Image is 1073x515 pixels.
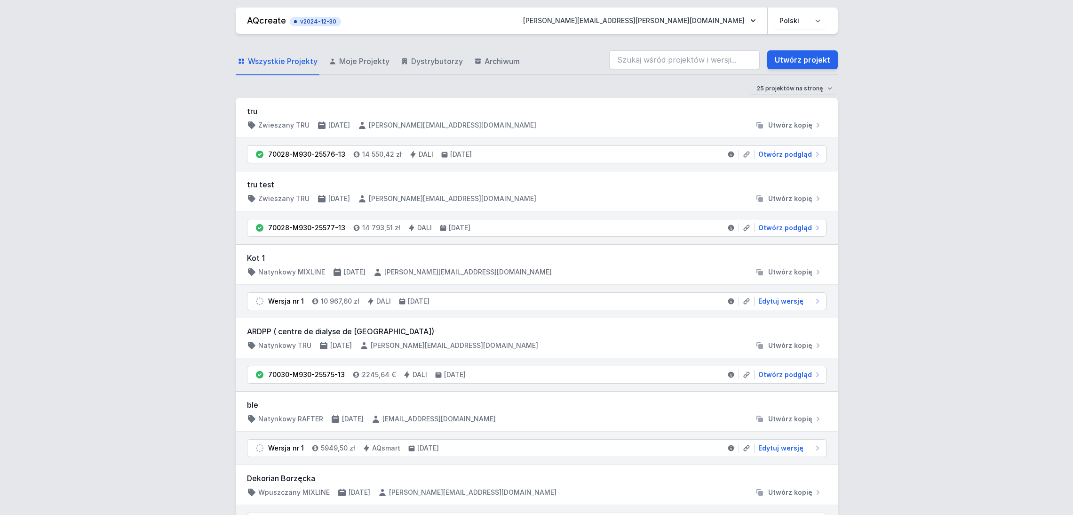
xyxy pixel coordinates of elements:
h4: [DATE] [328,121,350,130]
button: Utwórz kopię [751,488,827,497]
h4: DALI [413,370,427,379]
button: [PERSON_NAME][EMAIL_ADDRESS][PERSON_NAME][DOMAIN_NAME] [516,12,763,29]
div: 70028-M930-25577-13 [268,223,345,233]
h4: 14 793,51 zł [362,223,400,233]
h4: [DATE] [328,194,350,203]
h4: [PERSON_NAME][EMAIL_ADDRESS][DOMAIN_NAME] [369,194,536,203]
button: Utwórz kopię [751,414,827,424]
span: Utwórz kopię [768,194,812,203]
h4: [DATE] [344,267,366,277]
select: Wybierz język [774,12,827,29]
h4: Zwieszany TRU [258,194,310,203]
h4: DALI [419,150,433,159]
span: Otwórz podgląd [758,370,812,379]
span: Moje Projekty [339,56,389,67]
a: Wszystkie Projekty [236,48,319,75]
span: Utwórz kopię [768,488,812,497]
h4: Wpuszczany MIXLINE [258,488,330,497]
span: v2024-12-30 [294,18,336,25]
h3: ARDPP ( centre de dialyse de [GEOGRAPHIC_DATA]) [247,326,827,337]
button: v2024-12-30 [290,15,341,26]
h4: 14 550,42 zł [362,150,402,159]
img: draft.svg [255,443,264,453]
h4: Natynkowy RAFTER [258,414,323,424]
span: Dystrybutorzy [411,56,463,67]
span: Utwórz kopię [768,267,812,277]
button: Utwórz kopię [751,341,827,350]
h3: Kot 1 [247,252,827,264]
h4: [EMAIL_ADDRESS][DOMAIN_NAME] [382,414,496,424]
h4: 10 967,60 zł [321,297,359,306]
button: Utwórz kopię [751,194,827,203]
h4: [DATE] [450,150,472,159]
h4: [DATE] [417,443,439,453]
span: Utwórz kopię [768,341,812,350]
h4: [DATE] [349,488,370,497]
h4: [PERSON_NAME][EMAIL_ADDRESS][DOMAIN_NAME] [384,267,552,277]
h4: [DATE] [408,297,429,306]
h4: DALI [376,297,391,306]
a: Archiwum [472,48,522,75]
h4: Natynkowy MIXLINE [258,267,325,277]
div: 70028-M930-25576-13 [268,150,345,159]
h4: DALI [417,223,432,233]
a: Edytuj wersję [755,297,822,306]
span: Utwórz kopię [768,414,812,424]
a: Otwórz podgląd [755,150,822,159]
h4: AQsmart [372,443,400,453]
h3: tru [247,105,827,117]
span: Wszystkie Projekty [248,56,318,67]
span: Utwórz kopię [768,121,812,130]
a: Edytuj wersję [755,443,822,453]
h4: [PERSON_NAME][EMAIL_ADDRESS][DOMAIN_NAME] [371,341,538,350]
h4: [DATE] [342,414,364,424]
h4: [PERSON_NAME][EMAIL_ADDRESS][DOMAIN_NAME] [369,121,536,130]
h4: [DATE] [449,223,470,233]
h3: ble [247,399,827,410]
span: Edytuj wersję [758,297,803,306]
span: Edytuj wersję [758,443,803,453]
a: Dystrybutorzy [399,48,465,75]
a: Utwórz projekt [767,50,838,69]
h4: 2245,64 € [362,370,396,379]
div: Wersja nr 1 [268,297,304,306]
a: Otwórz podgląd [755,223,822,233]
a: AQcreate [247,16,286,25]
h4: [DATE] [444,370,466,379]
img: draft.svg [255,297,264,306]
span: Otwórz podgląd [758,150,812,159]
h4: [PERSON_NAME][EMAIL_ADDRESS][DOMAIN_NAME] [389,488,556,497]
span: Otwórz podgląd [758,223,812,233]
h4: Natynkowy TRU [258,341,311,350]
h4: [DATE] [330,341,352,350]
input: Szukaj wśród projektów i wersji... [609,50,760,69]
button: Utwórz kopię [751,267,827,277]
div: 70030-M930-25575-13 [268,370,345,379]
a: Moje Projekty [327,48,391,75]
h4: 5949,50 zł [321,443,355,453]
a: Otwórz podgląd [755,370,822,379]
h4: Zwieszany TRU [258,121,310,130]
div: Wersja nr 1 [268,443,304,453]
h3: tru test [247,179,827,190]
span: Archiwum [485,56,520,67]
button: Utwórz kopię [751,121,827,130]
h3: Dekorian Borzęcka [247,473,827,484]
